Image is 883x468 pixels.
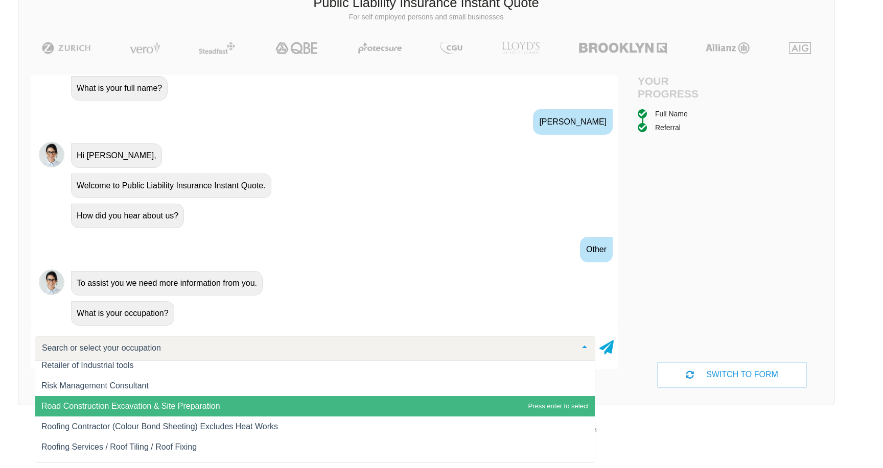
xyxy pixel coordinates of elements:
input: Search or select your occupation [39,343,574,353]
div: Hi [PERSON_NAME], [71,143,162,168]
div: To assist you we need more information from you. [71,271,263,295]
h4: Your Progress [638,75,732,100]
img: Zurich | Public Liability Insurance [37,42,95,54]
img: Protecsure | Public Liability Insurance [354,42,406,54]
img: Chatbot | PLI [39,269,64,295]
div: Referral [655,122,681,133]
img: LLOYD's | Public Liability Insurance [496,42,545,54]
span: Roofing Contractor (Colour Bond Sheeting) Excludes Heat Works [41,422,278,431]
img: Chatbot | PLI [39,142,64,167]
span: Risk Management Consultant [41,381,149,390]
div: SWITCH TO FORM [658,362,807,387]
img: Allianz | Public Liability Insurance [701,42,755,54]
img: AIG | Public Liability Insurance [785,42,815,54]
div: What is your full name? [71,76,168,101]
div: What is your occupation? [71,301,174,326]
img: Vero | Public Liability Insurance [125,42,165,54]
img: QBE | Public Liability Insurance [269,42,324,54]
img: CGU | Public Liability Insurance [436,42,467,54]
div: [PERSON_NAME] [533,109,613,135]
span: Roofing Services / Roof Tiling / Roof Fixing [41,442,197,451]
span: Road Construction Excavation & Site Preparation [41,402,220,410]
div: How did you hear about us? [71,204,184,228]
span: Retailer of Industrial tools [41,361,134,370]
img: Brooklyn | Public Liability Insurance [575,42,670,54]
p: For self employed persons and small businesses [26,12,826,22]
div: Full Name [655,108,688,119]
div: Other [580,237,613,262]
div: Welcome to Public Liability Insurance Instant Quote. [71,174,271,198]
img: Steadfast | Public Liability Insurance [195,42,240,54]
